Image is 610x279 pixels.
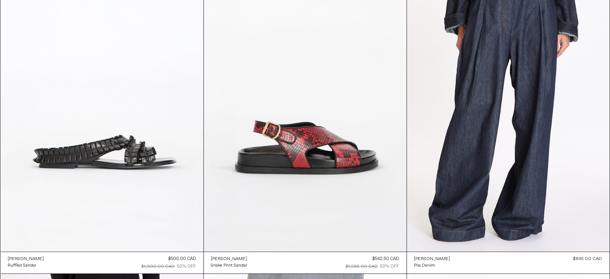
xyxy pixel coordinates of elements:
[211,256,247,262] a: [PERSON_NAME]
[8,263,36,269] div: Ruffled Sandal
[414,262,450,269] a: Pila Denim
[380,263,399,270] div: 50% OFF
[168,256,196,262] div: $500.00 CAD
[346,263,378,270] div: $1,085.00 CAD
[373,256,399,262] div: $542.50 CAD
[414,263,435,269] div: Pila Denim
[211,262,247,269] a: Snake Print Sandal
[177,263,196,270] div: 50% OFF
[414,256,450,262] a: [PERSON_NAME]
[574,256,602,262] div: $645.00 CAD
[8,256,44,262] a: [PERSON_NAME]
[142,263,175,270] div: $1,000.00 CAD
[8,262,44,269] a: Ruffled Sandal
